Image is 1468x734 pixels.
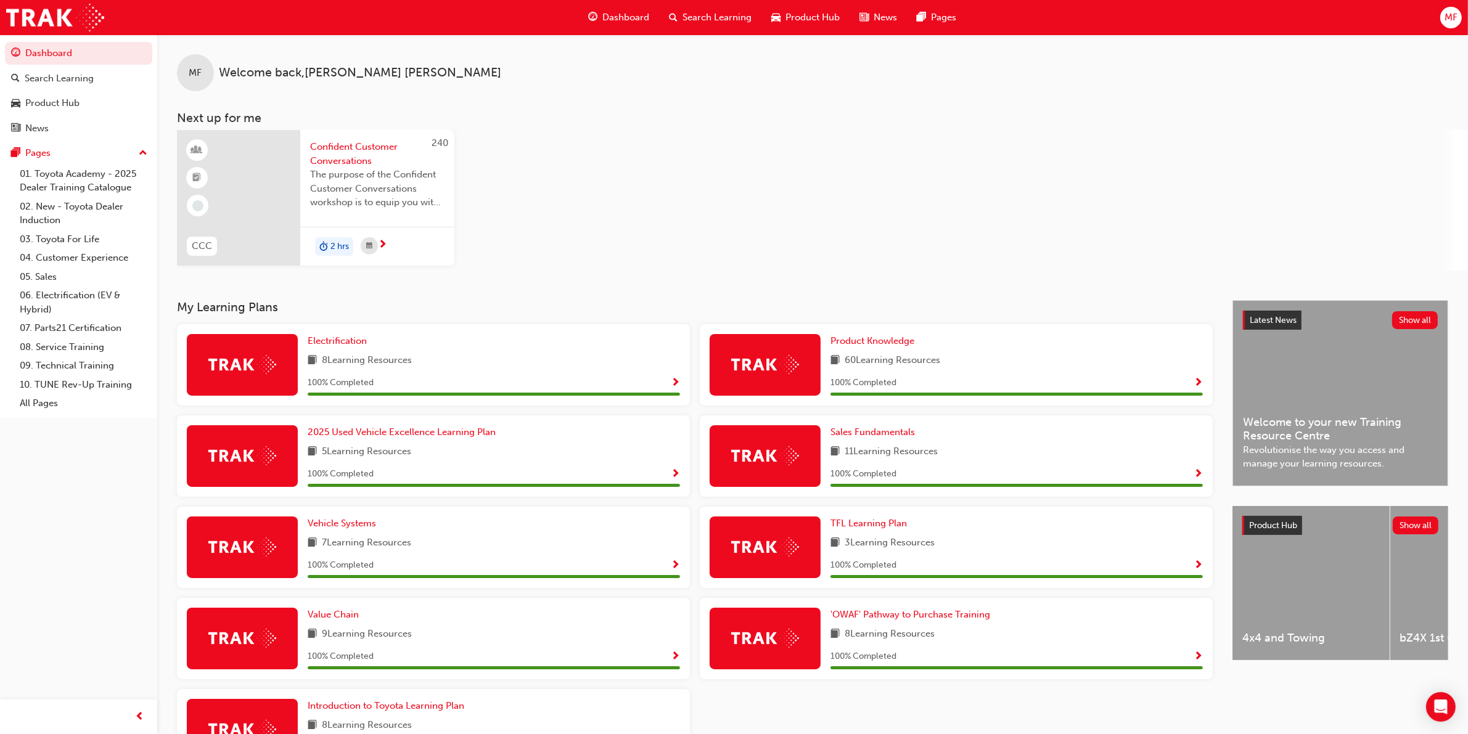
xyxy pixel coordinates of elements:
span: 2025 Used Vehicle Excellence Learning Plan [308,426,496,438]
span: 100 % Completed [830,558,896,573]
span: news-icon [859,10,869,25]
a: Electrification [308,334,372,348]
span: 8 Learning Resources [322,353,412,369]
span: booktick-icon [193,170,202,186]
a: 07. Parts21 Certification [15,319,152,338]
span: Show Progress [671,469,680,480]
div: Open Intercom Messenger [1426,692,1456,722]
span: guage-icon [588,10,597,25]
span: Latest News [1250,315,1297,325]
span: 240 [432,137,448,149]
a: Product Hub [5,92,152,115]
span: car-icon [11,98,20,109]
div: Search Learning [25,71,94,86]
img: Trak [208,355,276,374]
span: search-icon [11,73,20,84]
button: Pages [5,142,152,165]
span: book-icon [308,353,317,369]
a: pages-iconPages [907,5,966,30]
span: Product Hub [785,10,840,25]
span: TFL Learning Plan [830,518,907,529]
span: Show Progress [1194,560,1203,571]
a: Product HubShow all [1242,516,1438,536]
a: 03. Toyota For Life [15,230,152,249]
span: Value Chain [308,609,359,620]
a: guage-iconDashboard [578,5,659,30]
span: book-icon [308,444,317,460]
span: 100 % Completed [830,467,896,481]
span: MF [1445,10,1458,25]
button: Show Progress [1194,649,1203,664]
a: 09. Technical Training [15,356,152,375]
span: learningRecordVerb_NONE-icon [192,200,203,211]
a: Search Learning [5,67,152,90]
a: Trak [6,4,104,31]
a: 08. Service Training [15,338,152,357]
span: 3 Learning Resources [845,536,935,551]
a: news-iconNews [850,5,907,30]
button: MF [1440,7,1462,28]
span: MF [189,66,202,80]
span: car-icon [771,10,781,25]
span: Vehicle Systems [308,518,376,529]
a: Sales Fundamentals [830,425,920,439]
a: TFL Learning Plan [830,516,912,531]
button: DashboardSearch LearningProduct HubNews [5,39,152,142]
span: 11 Learning Resources [845,444,938,460]
button: Show Progress [671,558,680,573]
span: Show Progress [671,560,680,571]
span: Introduction to Toyota Learning Plan [308,700,464,711]
span: The purpose of the Confident Customer Conversations workshop is to equip you with tools to commun... [310,168,445,210]
span: guage-icon [11,48,20,59]
span: news-icon [11,123,20,134]
span: 100 % Completed [308,376,374,390]
img: Trak [731,355,799,374]
span: calendar-icon [366,239,372,254]
span: Product Knowledge [830,335,914,346]
span: News [874,10,897,25]
a: 'OWAF' Pathway to Purchase Training [830,608,995,622]
a: Dashboard [5,42,152,65]
span: book-icon [308,718,317,733]
span: 100 % Completed [308,467,374,481]
span: prev-icon [136,709,145,725]
span: Show Progress [671,651,680,663]
a: All Pages [15,394,152,413]
button: Show all [1393,516,1439,534]
span: learningResourceType_INSTRUCTOR_LED-icon [193,142,202,158]
span: 100 % Completed [308,650,374,664]
a: News [5,117,152,140]
span: Pages [931,10,956,25]
button: Show Progress [1194,375,1203,391]
span: search-icon [669,10,678,25]
span: Welcome to your new Training Resource Centre [1243,415,1438,443]
span: CCC [192,239,212,253]
button: Show all [1392,311,1438,329]
a: 10. TUNE Rev-Up Training [15,375,152,394]
div: News [25,121,49,136]
a: Product Knowledge [830,334,919,348]
span: 9 Learning Resources [322,627,412,642]
a: 4x4 and Towing [1232,506,1390,660]
button: Show Progress [671,375,680,391]
span: pages-icon [11,148,20,159]
span: 5 Learning Resources [322,444,411,460]
img: Trak [208,446,276,465]
span: Search Learning [683,10,752,25]
a: Vehicle Systems [308,516,381,531]
span: book-icon [830,627,840,642]
img: Trak [208,629,276,648]
button: Show Progress [671,649,680,664]
img: Trak [731,629,799,648]
span: Dashboard [602,10,649,25]
a: Latest NewsShow all [1243,311,1438,330]
button: Show Progress [671,467,680,482]
span: 4x4 and Towing [1242,631,1380,645]
a: 240CCCConfident Customer ConversationsThe purpose of the Confident Customer Conversations worksho... [177,130,454,266]
button: Show Progress [1194,558,1203,573]
span: Show Progress [1194,469,1203,480]
span: Electrification [308,335,367,346]
span: Show Progress [671,378,680,389]
span: 'OWAF' Pathway to Purchase Training [830,609,990,620]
